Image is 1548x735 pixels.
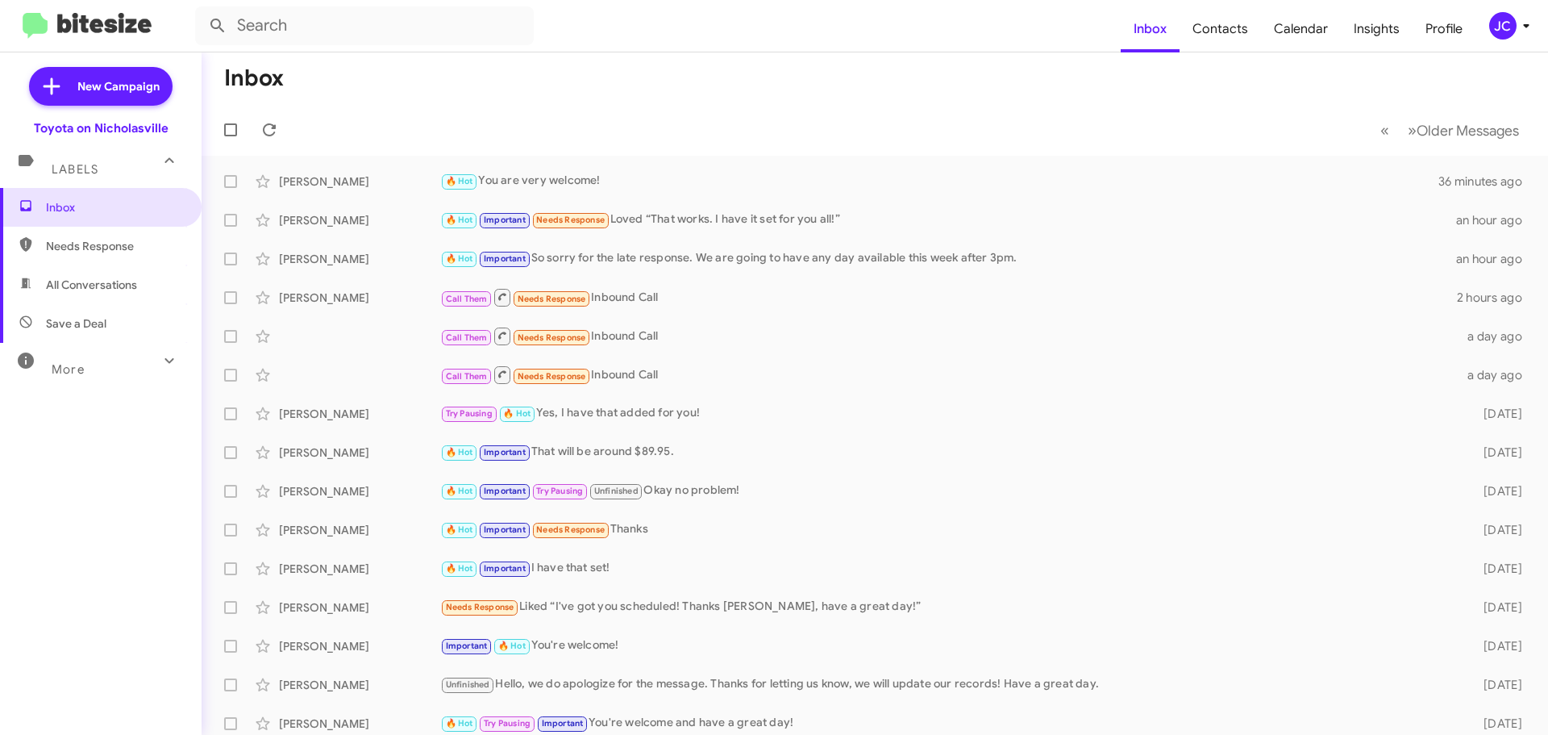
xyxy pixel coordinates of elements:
[224,65,284,91] h1: Inbox
[446,602,514,612] span: Needs Response
[1408,120,1417,140] span: »
[279,406,440,422] div: [PERSON_NAME]
[279,290,440,306] div: [PERSON_NAME]
[440,326,1458,346] div: Inbound Call
[446,332,488,343] span: Call Them
[518,332,586,343] span: Needs Response
[446,253,473,264] span: 🔥 Hot
[1341,6,1413,52] a: Insights
[484,563,526,574] span: Important
[1458,445,1535,461] div: [DATE]
[34,120,169,136] div: Toyota on Nicholasville
[503,408,531,419] span: 🔥 Hot
[52,362,85,377] span: More
[484,486,526,496] span: Important
[446,371,488,382] span: Call Them
[1489,12,1517,40] div: JC
[1457,290,1535,306] div: 2 hours ago
[446,294,488,304] span: Call Them
[279,212,440,228] div: [PERSON_NAME]
[440,249,1456,268] div: So sorry for the late response. We are going to have any day available this week after 3pm.
[446,408,493,419] span: Try Pausing
[1121,6,1180,52] a: Inbox
[484,447,526,457] span: Important
[1456,212,1535,228] div: an hour ago
[446,679,490,690] span: Unfinished
[518,294,586,304] span: Needs Response
[279,638,440,654] div: [PERSON_NAME]
[29,67,173,106] a: New Campaign
[1458,328,1535,345] div: a day ago
[46,199,183,215] span: Inbox
[1180,6,1261,52] a: Contacts
[1438,173,1535,190] div: 36 minutes ago
[440,482,1458,500] div: Okay no problem!
[484,524,526,535] span: Important
[440,404,1458,423] div: Yes, I have that added for you!
[46,238,183,254] span: Needs Response
[536,486,583,496] span: Try Pausing
[440,443,1458,461] div: That will be around $89.95.
[440,365,1458,385] div: Inbound Call
[446,176,473,186] span: 🔥 Hot
[446,718,473,729] span: 🔥 Hot
[1371,114,1399,147] button: Previous
[279,251,440,267] div: [PERSON_NAME]
[1380,120,1389,140] span: «
[440,287,1457,307] div: Inbound Call
[52,162,98,177] span: Labels
[279,483,440,499] div: [PERSON_NAME]
[1413,6,1475,52] a: Profile
[1458,677,1535,693] div: [DATE]
[446,563,473,574] span: 🔥 Hot
[446,524,473,535] span: 🔥 Hot
[1261,6,1341,52] span: Calendar
[46,277,137,293] span: All Conversations
[536,524,605,535] span: Needs Response
[1475,12,1530,40] button: JC
[446,486,473,496] span: 🔥 Hot
[440,598,1458,616] div: Liked “I've got you scheduled! Thanks [PERSON_NAME], have a great day!”
[279,561,440,577] div: [PERSON_NAME]
[279,173,440,190] div: [PERSON_NAME]
[440,675,1458,694] div: Hello, we do apologize for the message. Thanks for letting us know, we will update our records! H...
[77,78,160,94] span: New Campaign
[1458,638,1535,654] div: [DATE]
[518,371,586,382] span: Needs Response
[440,520,1458,539] div: Thanks
[446,447,473,457] span: 🔥 Hot
[542,718,584,729] span: Important
[440,637,1458,655] div: You're welcome!
[1417,122,1519,140] span: Older Messages
[484,215,526,225] span: Important
[1458,483,1535,499] div: [DATE]
[446,641,488,651] span: Important
[1458,522,1535,538] div: [DATE]
[1398,114,1529,147] button: Next
[195,6,534,45] input: Search
[1458,561,1535,577] div: [DATE]
[484,253,526,264] span: Important
[279,677,440,693] div: [PERSON_NAME]
[1458,716,1535,732] div: [DATE]
[1371,114,1529,147] nav: Page navigation example
[440,559,1458,578] div: I have that set!
[279,716,440,732] div: [PERSON_NAME]
[279,445,440,461] div: [PERSON_NAME]
[440,714,1458,733] div: You're welcome and have a great day!
[279,522,440,538] div: [PERSON_NAME]
[1456,251,1535,267] div: an hour ago
[446,215,473,225] span: 🔥 Hot
[536,215,605,225] span: Needs Response
[440,172,1438,190] div: You are very welcome!
[1458,406,1535,422] div: [DATE]
[498,641,526,651] span: 🔥 Hot
[1458,367,1535,383] div: a day ago
[46,315,106,332] span: Save a Deal
[279,599,440,616] div: [PERSON_NAME]
[484,718,531,729] span: Try Pausing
